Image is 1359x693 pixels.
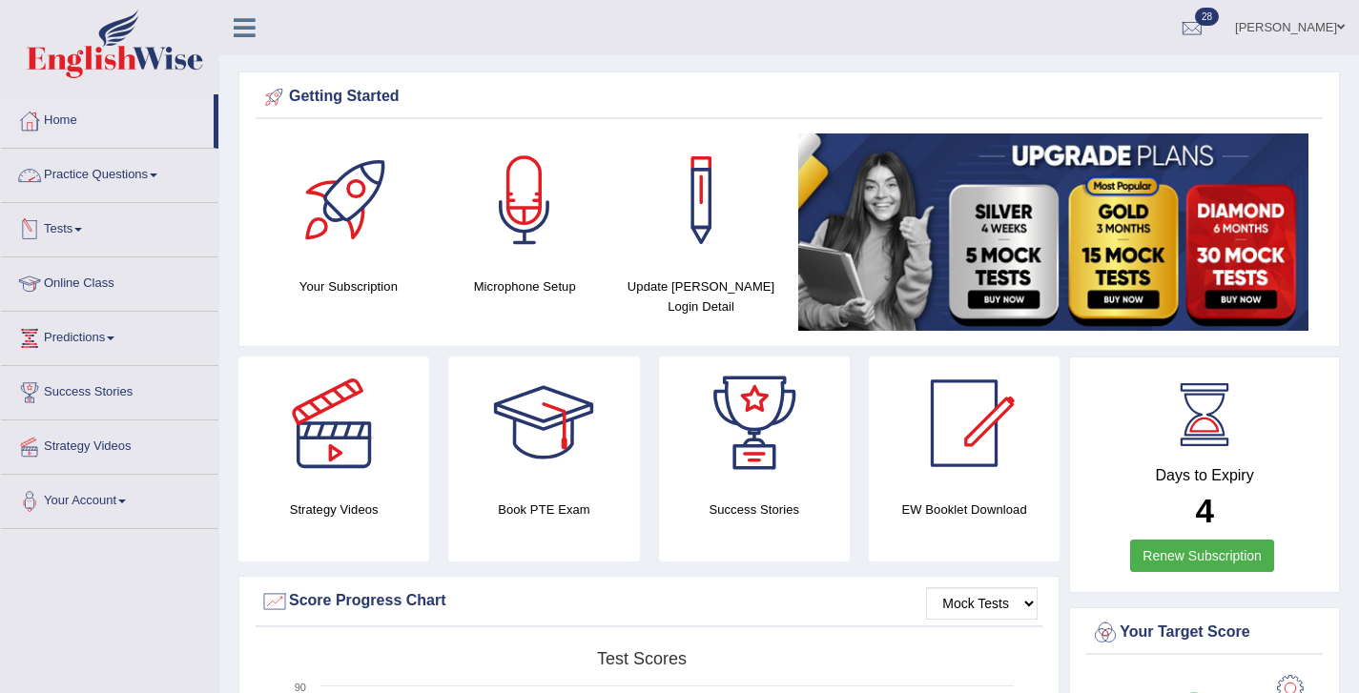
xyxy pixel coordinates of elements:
h4: Book PTE Exam [448,499,639,520]
a: Success Stories [1,366,218,414]
div: Score Progress Chart [260,587,1038,616]
text: 90 [295,682,306,693]
a: Home [1,94,214,142]
a: Your Account [1,475,218,522]
tspan: Test scores [597,649,687,668]
h4: EW Booklet Download [869,499,1060,520]
a: Strategy Videos [1,420,218,468]
a: Online Class [1,257,218,305]
a: Predictions [1,312,218,359]
h4: Your Subscription [270,276,427,296]
a: Tests [1,203,218,251]
img: small5.jpg [798,133,1308,331]
h4: Days to Expiry [1091,467,1318,484]
span: 28 [1195,8,1219,26]
h4: Success Stories [659,499,850,520]
div: Your Target Score [1091,619,1318,647]
h4: Update [PERSON_NAME] Login Detail [623,276,780,316]
a: Renew Subscription [1130,540,1274,572]
h4: Microphone Setup [446,276,604,296]
a: Practice Questions [1,149,218,196]
div: Getting Started [260,83,1318,112]
h4: Strategy Videos [238,499,429,520]
b: 4 [1195,492,1213,529]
